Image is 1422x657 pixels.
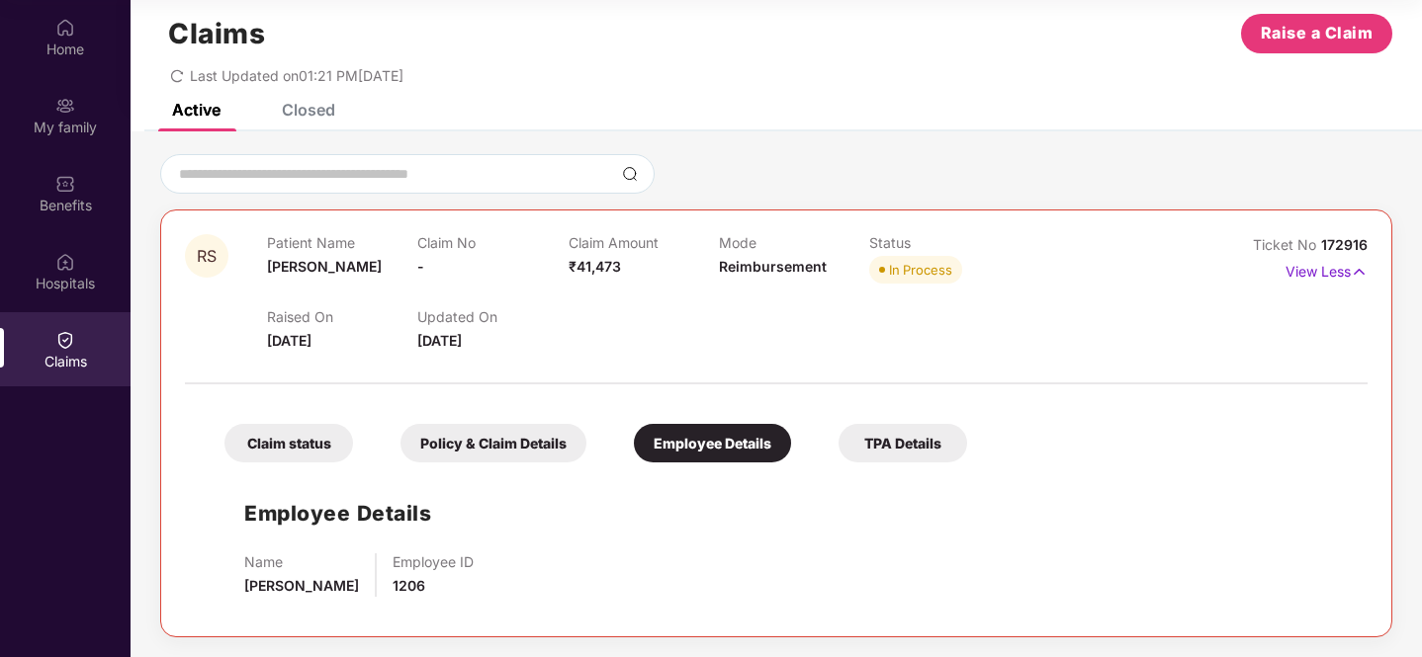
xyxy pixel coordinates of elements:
p: Claim Amount [569,234,719,251]
span: [DATE] [417,332,462,349]
span: Ticket No [1253,236,1321,253]
div: Claim status [224,424,353,462]
h1: Employee Details [244,497,431,530]
span: Reimbursement [719,258,827,275]
p: Claim No [417,234,568,251]
span: Raise a Claim [1261,21,1374,45]
button: Raise a Claim [1241,14,1392,53]
p: Updated On [417,308,568,325]
span: redo [170,67,184,84]
p: Patient Name [267,234,417,251]
img: svg+xml;base64,PHN2ZyB3aWR0aD0iMjAiIGhlaWdodD0iMjAiIHZpZXdCb3g9IjAgMCAyMCAyMCIgZmlsbD0ibm9uZSIgeG... [55,96,75,116]
p: Mode [719,234,869,251]
div: Active [172,100,221,120]
img: svg+xml;base64,PHN2ZyB4bWxucz0iaHR0cDovL3d3dy53My5vcmcvMjAwMC9zdmciIHdpZHRoPSIxNyIgaGVpZ2h0PSIxNy... [1351,261,1368,283]
div: Closed [282,100,335,120]
div: Policy & Claim Details [400,424,586,462]
img: svg+xml;base64,PHN2ZyBpZD0iSG9zcGl0YWxzIiB4bWxucz0iaHR0cDovL3d3dy53My5vcmcvMjAwMC9zdmciIHdpZHRoPS... [55,252,75,272]
span: [PERSON_NAME] [244,577,359,594]
img: svg+xml;base64,PHN2ZyBpZD0iQ2xhaW0iIHhtbG5zPSJodHRwOi8vd3d3LnczLm9yZy8yMDAwL3N2ZyIgd2lkdGg9IjIwIi... [55,330,75,350]
span: - [417,258,424,275]
div: TPA Details [839,424,967,462]
img: svg+xml;base64,PHN2ZyBpZD0iU2VhcmNoLTMyeDMyIiB4bWxucz0iaHR0cDovL3d3dy53My5vcmcvMjAwMC9zdmciIHdpZH... [622,166,638,182]
span: RS [197,248,217,265]
img: svg+xml;base64,PHN2ZyBpZD0iQmVuZWZpdHMiIHhtbG5zPSJodHRwOi8vd3d3LnczLm9yZy8yMDAwL3N2ZyIgd2lkdGg9Ij... [55,174,75,194]
p: View Less [1286,256,1368,283]
p: Raised On [267,308,417,325]
p: Name [244,553,359,570]
span: ₹41,473 [569,258,621,275]
p: Employee ID [393,553,474,570]
div: Employee Details [634,424,791,462]
p: Status [869,234,1020,251]
span: Last Updated on 01:21 PM[DATE] [190,67,403,84]
h1: Claims [168,17,265,50]
img: svg+xml;base64,PHN2ZyBpZD0iSG9tZSIgeG1sbnM9Imh0dHA6Ly93d3cudzMub3JnLzIwMDAvc3ZnIiB3aWR0aD0iMjAiIG... [55,18,75,38]
span: 172916 [1321,236,1368,253]
span: [DATE] [267,332,311,349]
span: 1206 [393,577,425,594]
span: [PERSON_NAME] [267,258,382,275]
div: In Process [889,260,952,280]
